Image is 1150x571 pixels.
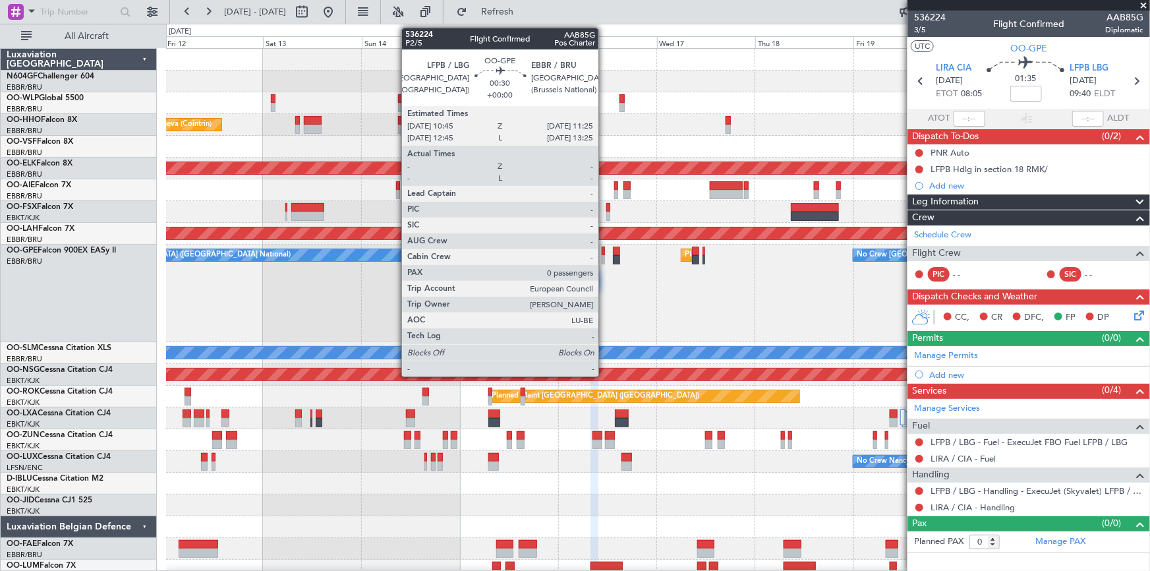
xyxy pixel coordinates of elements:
[1105,24,1143,36] span: Diplomatic
[7,506,40,516] a: EBKT/KJK
[7,256,42,266] a: EBBR/BRU
[1010,42,1047,55] span: OO-GPE
[7,431,40,439] span: OO-ZUN
[558,36,656,48] div: Tue 16
[7,431,113,439] a: OO-ZUNCessna Citation CJ4
[931,164,1048,175] div: LFPB Hdlg in section 18 RMK/
[911,40,934,52] button: UTC
[7,181,35,189] span: OO-AIE
[936,75,963,88] span: [DATE]
[7,354,42,364] a: EBBR/BRU
[7,82,42,92] a: EBBR/BRU
[14,26,143,47] button: All Aircraft
[912,331,943,346] span: Permits
[7,160,72,167] a: OO-ELKFalcon 8X
[914,11,946,24] span: 536224
[450,1,529,22] button: Refresh
[7,126,42,136] a: EBBR/BRU
[953,268,983,280] div: - -
[169,26,191,38] div: [DATE]
[7,344,38,352] span: OO-SLM
[7,116,41,124] span: OO-HHO
[7,540,73,548] a: OO-FAEFalcon 7X
[7,419,40,429] a: EBKT/KJK
[7,540,37,548] span: OO-FAE
[7,73,38,80] span: N604GF
[7,247,38,255] span: OO-GPE
[7,376,40,386] a: EBKT/KJK
[7,496,92,504] a: OO-JIDCessna CJ1 525
[1097,311,1109,324] span: DP
[7,463,43,473] a: LFSN/ENC
[954,111,985,127] input: --:--
[7,213,40,223] a: EBKT/KJK
[7,441,40,451] a: EBKT/KJK
[7,344,111,352] a: OO-SLMCessna Citation XLS
[912,210,934,225] span: Crew
[931,147,969,158] div: PNR Auto
[912,246,961,261] span: Flight Crew
[912,467,950,483] span: Handling
[7,235,42,245] a: EBBR/BRU
[7,409,111,417] a: OO-LXACessna Citation CJ4
[7,104,42,114] a: EBBR/BRU
[1103,516,1122,530] span: (0/0)
[7,181,71,189] a: OO-AIEFalcon 7X
[912,516,927,531] span: Pax
[929,112,950,125] span: ATOT
[914,402,980,415] a: Manage Services
[7,138,37,146] span: OO-VSF
[928,267,950,282] div: PIC
[263,36,361,48] div: Sat 13
[914,535,963,549] label: Planned PAX
[7,225,38,233] span: OO-LAH
[7,388,113,396] a: OO-ROKCessna Citation CJ4
[224,6,286,18] span: [DATE] - [DATE]
[460,36,558,48] div: Mon 15
[1024,311,1044,324] span: DFC,
[7,203,73,211] a: OO-FSXFalcon 7X
[7,191,42,201] a: EBBR/BRU
[1103,129,1122,143] span: (0/2)
[7,562,40,570] span: OO-LUM
[1035,535,1085,549] a: Manage PAX
[912,289,1037,305] span: Dispatch Checks and Weather
[7,550,42,560] a: EBBR/BRU
[7,138,73,146] a: OO-VSFFalcon 8X
[7,169,42,179] a: EBBR/BRU
[7,398,40,407] a: EBKT/KJK
[931,485,1143,496] a: LFPB / LBG - Handling - ExecuJet (Skyvalet) LFPB / LBG
[7,160,36,167] span: OO-ELK
[912,419,930,434] span: Fuel
[7,148,42,158] a: EBBR/BRU
[936,62,972,75] span: LIRA CIA
[914,349,978,363] a: Manage Permits
[1094,88,1115,101] span: ELDT
[912,384,946,399] span: Services
[7,94,84,102] a: OO-WLPGlobal 5500
[931,502,1015,513] a: LIRA / CIA - Handling
[40,2,116,22] input: Trip Number
[7,203,37,211] span: OO-FSX
[492,386,700,406] div: Planned Maint [GEOGRAPHIC_DATA] ([GEOGRAPHIC_DATA])
[1070,88,1091,101] span: 09:40
[470,7,525,16] span: Refresh
[853,36,952,48] div: Fri 19
[931,453,996,464] a: LIRA / CIA - Fuel
[70,245,291,265] div: No Crew [GEOGRAPHIC_DATA] ([GEOGRAPHIC_DATA] National)
[1016,73,1037,86] span: 01:35
[7,475,103,483] a: D-IBLUCessna Citation M2
[7,366,40,374] span: OO-NSG
[936,88,958,101] span: ETOT
[7,485,40,495] a: EBKT/KJK
[912,129,979,144] span: Dispatch To-Dos
[914,229,971,242] a: Schedule Crew
[1085,268,1114,280] div: - -
[1066,311,1076,324] span: FP
[657,36,755,48] div: Wed 17
[1103,383,1122,397] span: (0/4)
[1070,75,1097,88] span: [DATE]
[962,88,983,101] span: 08:05
[165,36,263,48] div: Fri 12
[362,36,460,48] div: Sun 14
